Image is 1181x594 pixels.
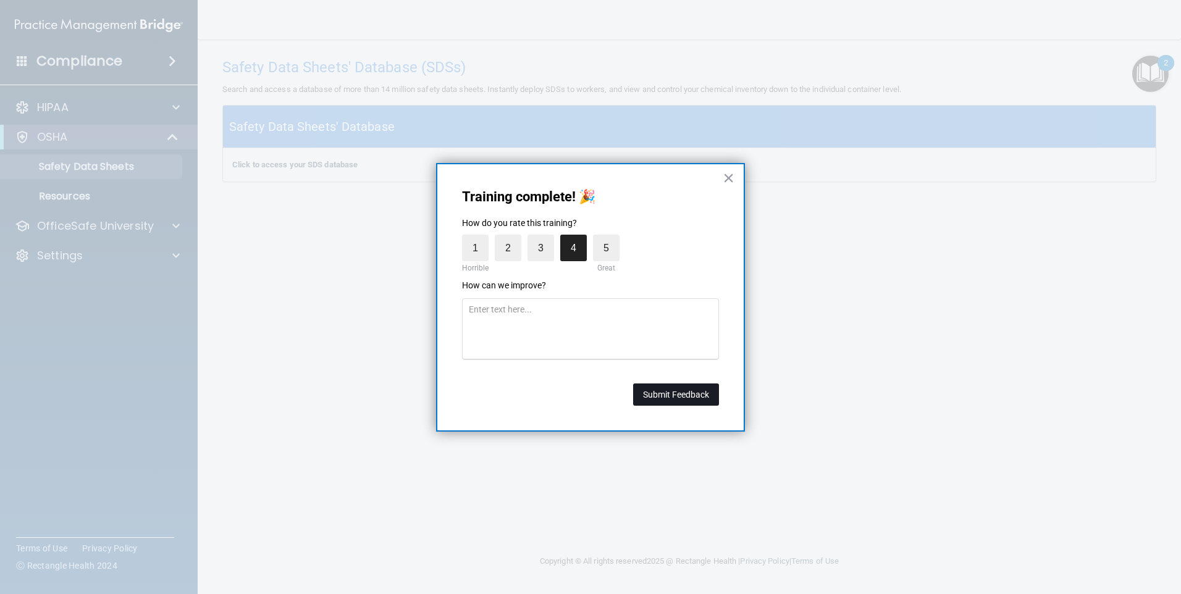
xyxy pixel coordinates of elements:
[723,168,734,188] button: Close
[462,189,719,205] p: Training complete! 🎉
[967,506,1166,556] iframe: Drift Widget Chat Controller
[527,235,554,261] label: 3
[459,261,492,275] div: Horrible
[560,235,587,261] label: 4
[462,235,489,261] label: 1
[593,235,620,261] label: 5
[593,261,620,275] div: Great
[633,383,719,406] button: Submit Feedback
[462,217,719,230] p: How do you rate this training?
[462,280,719,292] p: How can we improve?
[495,235,521,261] label: 2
